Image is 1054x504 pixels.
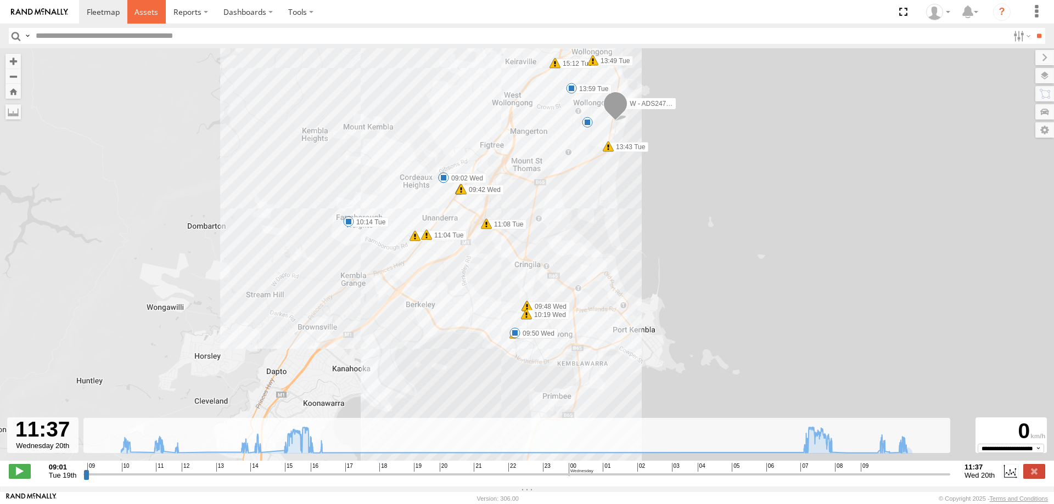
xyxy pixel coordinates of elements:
[555,59,595,69] label: 15:12 Tue
[515,329,558,339] label: 10:17 Wed
[474,463,481,472] span: 21
[800,463,808,472] span: 07
[637,463,645,472] span: 02
[922,4,954,20] div: Tye Clark
[182,463,189,472] span: 12
[1009,28,1033,44] label: Search Filter Options
[835,463,843,472] span: 08
[732,463,739,472] span: 05
[250,463,258,472] span: 14
[515,329,558,338] label: 09:50 Wed
[698,463,705,472] span: 04
[5,54,21,69] button: Zoom in
[1035,122,1054,138] label: Map Settings
[349,217,389,227] label: 10:14 Tue
[415,231,455,241] label: 11:03 Tue
[11,8,68,16] img: rand-logo.svg
[49,471,77,479] span: Tue 19th Aug 2025
[672,463,680,472] span: 03
[461,185,504,195] label: 09:42 Wed
[49,463,77,471] strong: 09:01
[444,173,486,183] label: 09:02 Wed
[593,56,633,66] label: 13:49 Tue
[608,142,648,152] label: 13:43 Tue
[440,463,447,472] span: 20
[5,104,21,120] label: Measure
[571,84,612,94] label: 13:59 Tue
[379,463,387,472] span: 18
[1023,464,1045,478] label: Close
[5,84,21,99] button: Zoom Home
[543,463,551,472] span: 23
[427,230,467,240] label: 11:04 Tue
[990,495,1048,502] a: Terms and Conditions
[414,463,422,472] span: 19
[939,495,1048,502] div: © Copyright 2025 -
[9,464,31,478] label: Play/Stop
[766,463,774,472] span: 06
[965,471,995,479] span: Wed 20th Aug 2025
[311,463,318,472] span: 16
[569,463,593,475] span: 00
[87,463,95,472] span: 09
[23,28,32,44] label: Search Query
[216,463,224,472] span: 13
[993,3,1011,21] i: ?
[486,219,526,229] label: 11:08 Tue
[965,463,995,471] strong: 11:37
[345,463,353,472] span: 17
[527,302,570,312] label: 09:48 Wed
[6,493,57,504] a: Visit our Website
[630,99,726,107] span: W - ADS247 - [PERSON_NAME]
[977,419,1045,444] div: 0
[477,495,519,502] div: Version: 306.00
[5,69,21,84] button: Zoom out
[285,463,293,472] span: 15
[582,117,593,128] div: 5
[122,463,130,472] span: 10
[156,463,164,472] span: 11
[603,463,610,472] span: 01
[508,463,516,472] span: 22
[861,463,868,472] span: 09
[526,310,569,320] label: 10:19 Wed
